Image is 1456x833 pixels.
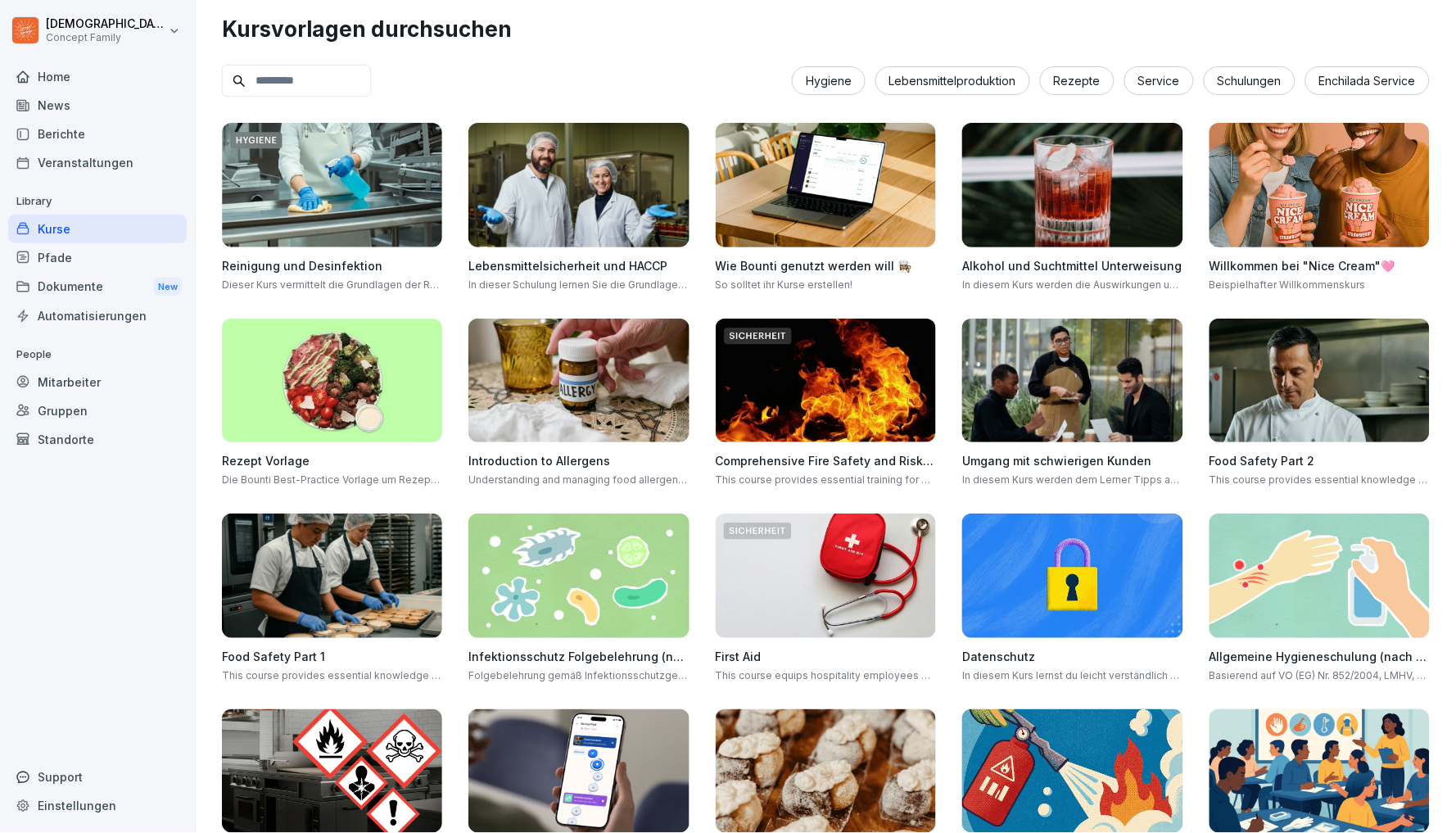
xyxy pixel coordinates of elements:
div: Hygiene [792,66,866,95]
a: News [8,91,187,120]
h4: Allgemeine Hygieneschulung (nach LHMV §4) [1210,648,1430,665]
img: b3scv1ka9fo4r8z7pnfn70nb.png [222,319,442,443]
a: Home [8,62,187,91]
p: In diesem Kurs lernst du leicht verständlich die Grundlagen der DSGVO kennen und erfährst, wie du... [962,668,1182,683]
div: Dokumente [8,272,187,302]
a: Gruppen [8,396,187,425]
img: fznu17m1ob8tvsr7inydjegy.png [1210,123,1430,247]
h4: Datenschutz [962,648,1182,665]
img: gp1n7epbxsf9lzaihqn479zn.png [962,514,1182,638]
h4: Introduction to Allergens [468,452,689,469]
p: Concept Family [46,32,165,43]
p: In diesem Kurs werden dem Lerner Tipps an die Hand gegeben, wie man effektiv mit schwierigen Kund... [962,473,1182,487]
a: DokumenteNew [8,272,187,302]
img: foxua5kpv17jml0j7mk1esed.png [716,319,936,443]
img: ibmq16c03v2u1873hyb2ubud.png [962,319,1182,443]
p: Library [8,188,187,215]
img: azkf4rt9fjv8ktem2r20o1ft.png [222,514,442,638]
a: Pfade [8,243,187,272]
a: Veranstaltungen [8,148,187,177]
div: Service [1124,66,1194,95]
h4: First Aid [716,648,936,665]
p: Beispielhafter Willkommenskurs [1210,278,1430,292]
p: People [8,342,187,368]
p: This course provides essential knowledge and practical steps to ensure food safety and hygiene in... [222,668,442,683]
p: Understanding and managing food allergens are crucial in the hospitality industry to ensure the s... [468,473,689,487]
div: Schulungen [1204,66,1295,95]
div: Lebensmittelproduktion [875,66,1030,95]
p: In dieser Schulung lernen Sie die Grundlagen der Lebensmittelsicherheit und des HACCP-Systems ken... [468,278,689,292]
p: This course provides essential training for Fire Marshals, covering fire safety risk assessment, ... [716,473,936,487]
img: tgff07aey9ahi6f4hltuk21p.png [468,514,689,638]
h4: Alkohol und Suchtmittel Unterweisung [962,257,1182,274]
h4: Food Safety Part 2 [1210,452,1430,469]
img: r9f294wq4cndzvq6mzt1bbrd.png [962,123,1182,247]
p: Dieser Kurs vermittelt die Grundlagen der Reinigung und Desinfektion in der Lebensmittelproduktion. [222,278,442,292]
a: Berichte [8,120,187,148]
h4: Comprehensive Fire Safety and Risk Management [716,452,936,469]
h4: Infektionsschutz Folgebelehrung (nach §43 IfSG) [468,648,689,665]
img: hqs2rtymb8uaablm631q6ifx.png [222,123,442,247]
p: [DEMOGRAPHIC_DATA] [PERSON_NAME] [46,17,165,31]
h4: Lebensmittelsicherheit und HACCP [468,257,689,274]
h1: Kursvorlagen durchsuchen [222,13,1430,45]
a: Automatisierungen [8,301,187,330]
h4: Umgang mit schwierigen Kunden [962,452,1182,469]
h4: Food Safety Part 1 [222,648,442,665]
img: idy8elroa8tdh8pf64fhm0tv.png [1210,319,1430,443]
a: Mitarbeiter [8,368,187,396]
img: np8timnq3qj8z7jdjwtlli73.png [468,123,689,247]
p: So solltet ihr Kurse erstellen! [716,278,936,292]
h4: Wie Bounti genutzt werden will 👩🏽‍🍳 [716,257,936,274]
h4: Willkommen bei "Nice Cream"🩷 [1210,257,1430,274]
div: Enchilada Service [1305,66,1430,95]
img: bqcw87wt3eaim098drrkbvff.png [716,123,936,247]
p: In diesem Kurs werden die Auswirkungen und Risiken von Alkohol, Rauchen, Medikamenten und Drogen ... [962,278,1182,292]
div: New [154,278,182,297]
a: Kurse [8,215,187,243]
p: Die Bounti Best-Practice Vorlage um Rezepte zu vermitteln. Anschaulich, einfach und spielerisch. 🥗 [222,473,442,487]
h4: Reinigung und Desinfektion [222,257,442,274]
img: ovcsqbf2ewum2utvc3o527vw.png [716,514,936,638]
img: dxikevl05c274fqjcx4fmktu.png [468,319,689,443]
a: Einstellungen [8,791,187,820]
p: This course provides essential knowledge and practical steps to ensure food safety and hygiene in... [1210,473,1430,487]
p: Basierend auf VO (EG) Nr. 852/2004, LMHV, DIN10514 und IFSG. Jährliche Wiederholung empfohlen. Mi... [1210,668,1430,683]
a: Standorte [8,425,187,454]
div: Support [8,763,187,791]
h4: Rezept Vorlage [222,452,442,469]
div: Rezepte [1040,66,1115,95]
p: Folgebelehrung gemäß Infektionsschutzgesetz §43 IfSG. Diese Schulung ist nur gültig in Kombinatio... [468,668,689,683]
img: gxsnf7ygjsfsmxd96jxi4ufn.png [1210,514,1430,638]
p: This course equips hospitality employees with basic first aid knowledge, empowering them to respo... [716,668,936,683]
